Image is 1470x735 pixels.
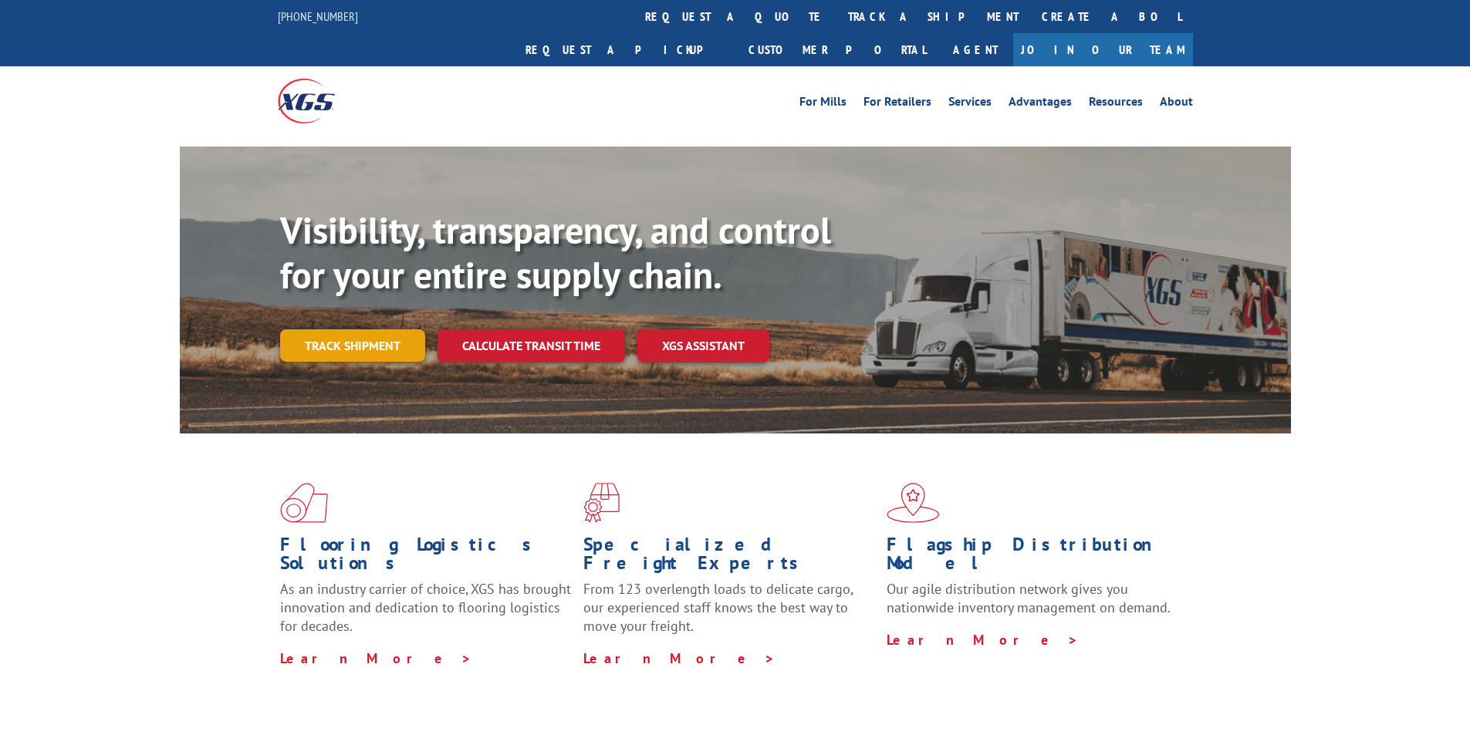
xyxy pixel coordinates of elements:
span: As an industry carrier of choice, XGS has brought innovation and dedication to flooring logistics... [280,580,571,635]
span: Our agile distribution network gives you nationwide inventory management on demand. [887,580,1171,616]
a: Learn More > [280,649,472,667]
a: XGS ASSISTANT [637,329,769,362]
a: Join Our Team [1013,33,1193,66]
a: For Retailers [863,96,931,113]
a: Learn More > [887,631,1079,649]
a: Request a pickup [514,33,737,66]
h1: Flooring Logistics Solutions [280,535,572,580]
a: Learn More > [583,649,776,667]
a: Services [948,96,992,113]
img: xgs-icon-focused-on-flooring-red [583,483,620,523]
a: Track shipment [280,329,425,362]
a: Calculate transit time [438,329,625,362]
h1: Flagship Distribution Model [887,535,1178,580]
img: xgs-icon-flagship-distribution-model-red [887,483,940,523]
a: [PHONE_NUMBER] [278,8,358,24]
a: For Mills [799,96,847,113]
h1: Specialized Freight Experts [583,535,875,580]
img: xgs-icon-total-supply-chain-intelligence-red [280,483,328,523]
a: Customer Portal [737,33,938,66]
a: About [1160,96,1193,113]
a: Advantages [1009,96,1072,113]
p: From 123 overlength loads to delicate cargo, our experienced staff knows the best way to move you... [583,580,875,649]
a: Agent [938,33,1013,66]
a: Resources [1089,96,1143,113]
b: Visibility, transparency, and control for your entire supply chain. [280,206,831,298]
